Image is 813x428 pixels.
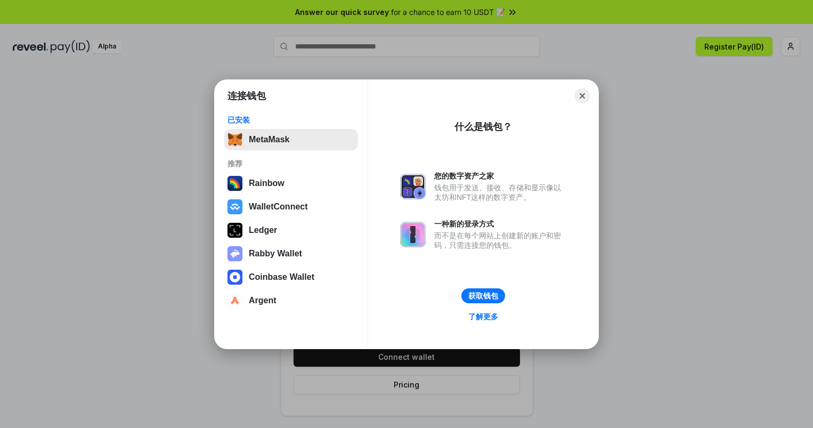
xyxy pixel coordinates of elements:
div: 钱包用于发送、接收、存储和显示像以太坊和NFT这样的数字资产。 [434,183,566,202]
button: MetaMask [224,129,358,150]
div: 推荐 [227,159,355,168]
div: Rabby Wallet [249,249,302,259]
button: Argent [224,290,358,311]
img: svg+xml,%3Csvg%20width%3D%2228%22%20height%3D%2228%22%20viewBox%3D%220%200%2028%2028%22%20fill%3D... [227,270,242,285]
div: 您的数字资产之家 [434,171,566,181]
img: svg+xml,%3Csvg%20xmlns%3D%22http%3A%2F%2Fwww.w3.org%2F2000%2Fsvg%22%20fill%3D%22none%22%20viewBox... [400,174,426,199]
img: svg+xml,%3Csvg%20xmlns%3D%22http%3A%2F%2Fwww.w3.org%2F2000%2Fsvg%22%20width%3D%2228%22%20height%3... [227,223,242,238]
a: 了解更多 [462,310,505,324]
div: 什么是钱包？ [454,120,512,133]
div: 一种新的登录方式 [434,219,566,229]
h1: 连接钱包 [227,90,266,102]
div: MetaMask [249,135,289,144]
img: svg+xml,%3Csvg%20fill%3D%22none%22%20height%3D%2233%22%20viewBox%3D%220%200%2035%2033%22%20width%... [227,132,242,147]
img: svg+xml,%3Csvg%20width%3D%22120%22%20height%3D%22120%22%20viewBox%3D%220%200%20120%20120%22%20fil... [227,176,242,191]
div: Rainbow [249,179,284,188]
div: 了解更多 [468,312,498,321]
button: Coinbase Wallet [224,267,358,288]
button: Rainbow [224,173,358,194]
img: svg+xml,%3Csvg%20xmlns%3D%22http%3A%2F%2Fwww.w3.org%2F2000%2Fsvg%22%20fill%3D%22none%22%20viewBox... [227,246,242,261]
div: Ledger [249,225,277,235]
div: 而不是在每个网站上创建新的账户和密码，只需连接您的钱包。 [434,231,566,250]
button: Close [575,88,590,103]
button: Ledger [224,220,358,241]
button: WalletConnect [224,196,358,217]
div: Coinbase Wallet [249,272,314,282]
img: svg+xml,%3Csvg%20width%3D%2228%22%20height%3D%2228%22%20viewBox%3D%220%200%2028%2028%22%20fill%3D... [227,199,242,214]
button: Rabby Wallet [224,243,358,264]
img: svg+xml,%3Csvg%20width%3D%2228%22%20height%3D%2228%22%20viewBox%3D%220%200%2028%2028%22%20fill%3D... [227,293,242,308]
div: 已安装 [227,115,355,125]
img: svg+xml,%3Csvg%20xmlns%3D%22http%3A%2F%2Fwww.w3.org%2F2000%2Fsvg%22%20fill%3D%22none%22%20viewBox... [400,222,426,247]
button: 获取钱包 [461,288,505,303]
div: WalletConnect [249,202,308,212]
div: 获取钱包 [468,291,498,301]
div: Argent [249,296,277,305]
